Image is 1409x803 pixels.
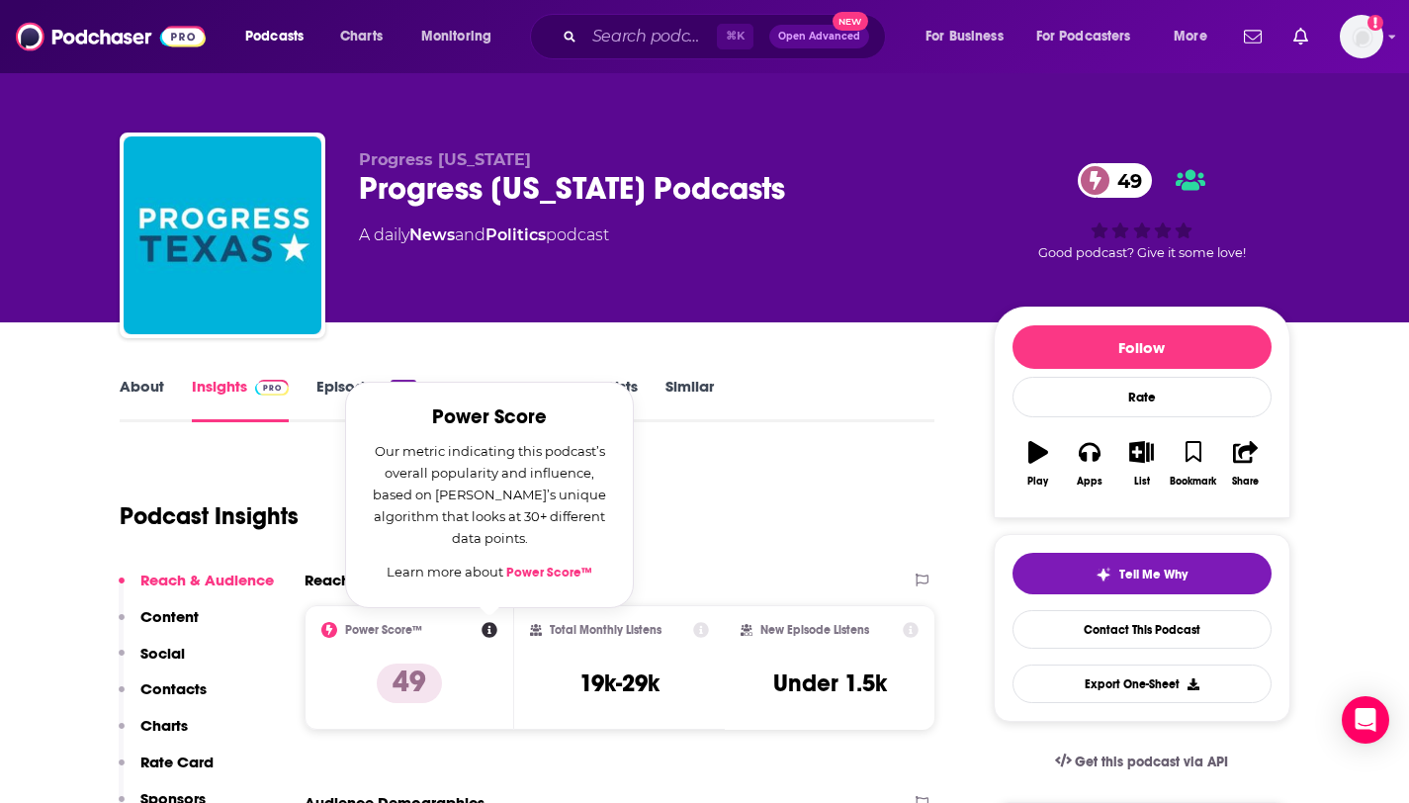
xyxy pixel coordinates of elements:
[1013,325,1272,369] button: Follow
[994,150,1290,273] div: 49Good podcast? Give it some love!
[231,21,329,52] button: open menu
[1367,15,1383,31] svg: Add a profile image
[1342,696,1389,744] div: Open Intercom Messenger
[1340,15,1383,58] img: User Profile
[140,607,199,626] p: Content
[773,669,887,698] h3: Under 1.5k
[485,225,546,244] a: Politics
[140,644,185,663] p: Social
[717,24,753,49] span: ⌘ K
[1077,476,1102,488] div: Apps
[316,377,415,422] a: Episodes857
[370,406,609,428] h2: Power Score
[327,21,395,52] a: Charts
[1013,428,1064,499] button: Play
[1236,20,1270,53] a: Show notifications dropdown
[140,679,207,698] p: Contacts
[124,136,321,334] img: Progress Texas Podcasts
[608,377,638,422] a: Lists
[409,225,455,244] a: News
[1038,245,1246,260] span: Good podcast? Give it some love!
[778,32,860,42] span: Open Advanced
[760,623,869,637] h2: New Episode Listens
[119,607,199,644] button: Content
[1098,163,1152,198] span: 49
[192,377,290,422] a: InsightsPodchaser Pro
[1096,567,1111,582] img: tell me why sparkle
[912,21,1028,52] button: open menu
[119,571,274,607] button: Reach & Audience
[1013,377,1272,417] div: Rate
[140,571,274,589] p: Reach & Audience
[119,716,188,753] button: Charts
[584,21,717,52] input: Search podcasts, credits, & more...
[1232,476,1259,488] div: Share
[549,14,905,59] div: Search podcasts, credits, & more...
[925,23,1004,50] span: For Business
[370,561,609,583] p: Learn more about
[550,623,661,637] h2: Total Monthly Listens
[1075,754,1228,770] span: Get this podcast via API
[1134,476,1150,488] div: List
[1036,23,1131,50] span: For Podcasters
[140,753,214,771] p: Rate Card
[769,25,869,48] button: Open AdvancedNew
[119,644,185,680] button: Social
[407,21,517,52] button: open menu
[359,223,609,247] div: A daily podcast
[1340,15,1383,58] button: Show profile menu
[833,12,868,31] span: New
[391,380,415,394] div: 857
[1013,610,1272,649] a: Contact This Podcast
[16,18,206,55] img: Podchaser - Follow, Share and Rate Podcasts
[140,716,188,735] p: Charts
[340,23,383,50] span: Charts
[119,679,207,716] button: Contacts
[1219,428,1271,499] button: Share
[421,23,491,50] span: Monitoring
[305,571,350,589] h2: Reach
[455,225,485,244] span: and
[377,664,442,703] p: 49
[1039,738,1245,786] a: Get this podcast via API
[1115,428,1167,499] button: List
[1285,20,1316,53] a: Show notifications dropdown
[665,377,714,422] a: Similar
[1078,163,1152,198] a: 49
[120,377,164,422] a: About
[1013,665,1272,703] button: Export One-Sheet
[119,753,214,789] button: Rate Card
[245,23,304,50] span: Podcasts
[1027,476,1048,488] div: Play
[444,377,501,422] a: Reviews
[359,150,531,169] span: Progress [US_STATE]
[255,380,290,396] img: Podchaser Pro
[579,669,660,698] h3: 19k-29k
[345,623,422,637] h2: Power Score™
[1170,476,1216,488] div: Bookmark
[1013,553,1272,594] button: tell me why sparkleTell Me Why
[370,440,609,549] p: Our metric indicating this podcast’s overall popularity and influence, based on [PERSON_NAME]’s u...
[506,565,592,580] a: Power Score™
[529,377,580,422] a: Credits
[1160,21,1232,52] button: open menu
[1023,21,1160,52] button: open menu
[120,501,299,531] h1: Podcast Insights
[1340,15,1383,58] span: Logged in as megcassidy
[1119,567,1188,582] span: Tell Me Why
[1168,428,1219,499] button: Bookmark
[1174,23,1207,50] span: More
[1064,428,1115,499] button: Apps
